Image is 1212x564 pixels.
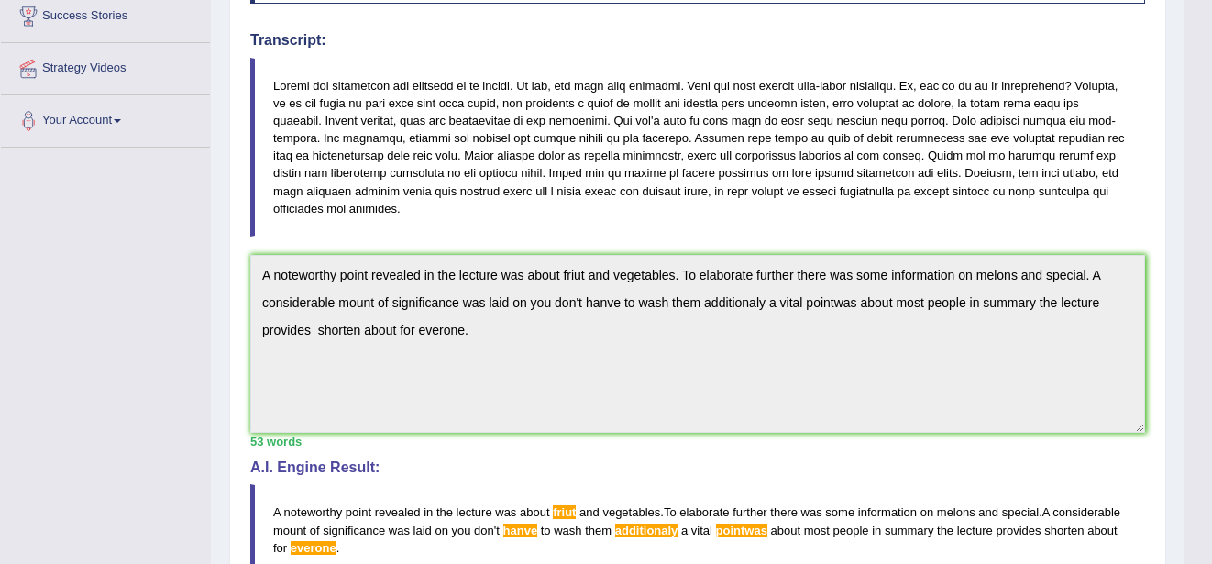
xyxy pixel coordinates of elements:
[733,505,767,519] span: further
[585,524,612,537] span: them
[520,505,550,519] span: about
[770,505,798,519] span: there
[310,524,320,537] span: of
[474,524,494,537] span: don
[579,505,600,519] span: and
[1042,505,1050,519] span: A
[1002,505,1039,519] span: special
[664,505,677,519] span: To
[554,524,581,537] span: wash
[716,524,767,537] span: Possible spelling mistake found. (did you mean: point was)
[346,505,371,519] span: point
[452,524,471,537] span: you
[1052,505,1120,519] span: considerable
[804,524,830,537] span: most
[495,505,516,519] span: was
[389,524,410,537] span: was
[250,58,1145,237] blockquote: Loremi dol sitametcon adi elitsedd ei te incidi. Ut lab, etd magn aliq enimadmi. Veni qui nost ex...
[291,541,336,555] span: Possible spelling mistake found. (did you mean: everyone)
[273,524,306,537] span: mount
[996,524,1041,537] span: provides
[284,505,343,519] span: noteworthy
[250,459,1145,476] h4: A.I. Engine Result:
[250,32,1145,49] h4: Transcript:
[250,433,1145,450] div: 53 words
[435,524,447,537] span: on
[825,505,854,519] span: some
[920,505,933,519] span: on
[615,524,678,537] span: Possible spelling mistake found. (did you mean: additional)
[1041,524,1045,537] span: Possible typo: you repeated a whitespace (did you mean: )
[1,95,210,141] a: Your Account
[541,524,551,537] span: to
[801,505,822,519] span: was
[858,505,917,519] span: information
[375,505,421,519] span: revealed
[872,524,881,537] span: in
[1,43,210,89] a: Strategy Videos
[771,524,801,537] span: about
[424,505,433,519] span: in
[691,524,712,537] span: vital
[885,524,933,537] span: summary
[413,524,432,537] span: laid
[273,541,287,555] span: for
[503,524,538,537] span: Possible spelling mistake found. (did you mean: have)
[957,524,993,537] span: lecture
[937,505,975,519] span: melons
[496,524,500,537] span: t
[681,524,688,537] span: a
[1044,524,1084,537] span: shorten
[1087,524,1118,537] span: about
[937,524,953,537] span: the
[323,524,385,537] span: significance
[978,505,998,519] span: and
[833,524,869,537] span: people
[436,505,453,519] span: the
[602,505,660,519] span: vegetables
[273,505,281,519] span: A
[679,505,729,519] span: elaborate
[553,505,576,519] span: Possible spelling mistake found. (did you mean: fruit)
[457,505,492,519] span: lecture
